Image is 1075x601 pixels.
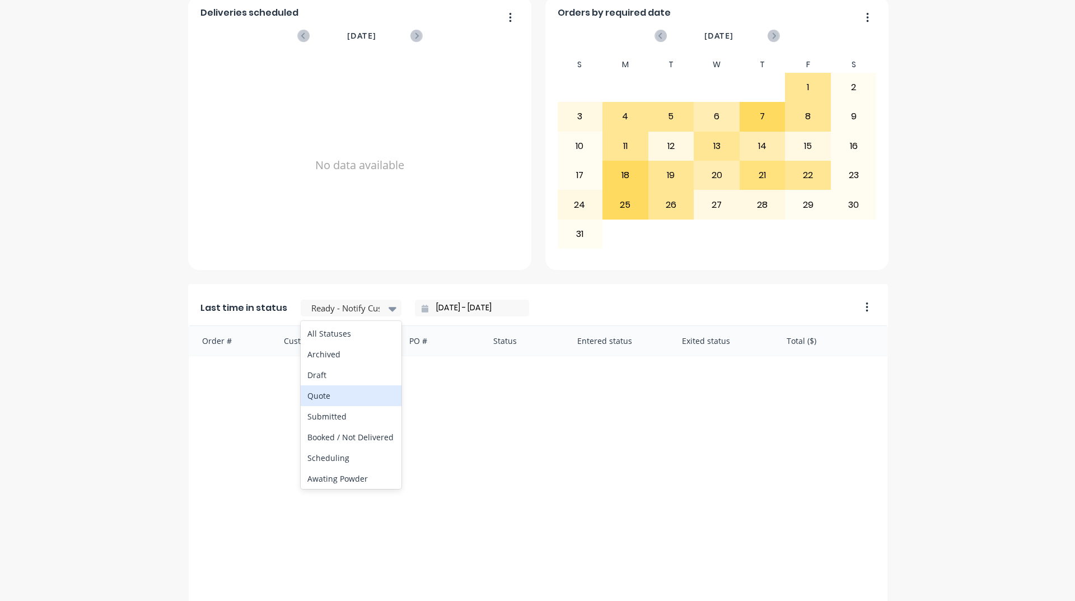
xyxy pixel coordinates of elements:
div: 4 [603,103,648,131]
div: 12 [649,132,694,160]
div: 11 [603,132,648,160]
div: 25 [603,190,648,218]
div: Quote [301,385,401,406]
div: 23 [831,161,876,189]
span: Deliveries scheduled [200,6,298,20]
div: M [602,57,648,73]
div: 18 [603,161,648,189]
div: 31 [558,220,602,248]
span: [DATE] [704,30,733,42]
div: Entered status [566,326,671,356]
div: Archived [301,344,401,365]
div: No data available [200,57,520,274]
span: [DATE] [347,30,376,42]
div: 16 [831,132,876,160]
div: 19 [649,161,694,189]
div: 13 [694,132,739,160]
div: 7 [740,103,785,131]
div: 1 [786,73,830,101]
div: Order # [189,326,273,356]
div: 27 [694,190,739,218]
div: Exited status [671,326,775,356]
div: T [740,57,786,73]
div: 15 [786,132,830,160]
div: W [694,57,740,73]
div: T [648,57,694,73]
div: 9 [831,103,876,131]
div: 8 [786,103,830,131]
div: Draft [301,365,401,385]
div: Status [482,326,566,356]
div: 6 [694,103,739,131]
div: PO # [398,326,482,356]
div: 5 [649,103,694,131]
div: 21 [740,161,785,189]
div: S [831,57,877,73]
div: 22 [786,161,830,189]
div: 2 [831,73,876,101]
div: Scheduling [301,448,401,468]
div: 10 [558,132,602,160]
div: 20 [694,161,739,189]
div: 14 [740,132,785,160]
div: 26 [649,190,694,218]
div: 17 [558,161,602,189]
div: Submitted [301,406,401,427]
div: Awating Powder [301,468,401,489]
div: 28 [740,190,785,218]
div: 29 [786,190,830,218]
div: F [785,57,831,73]
input: Filter by date [428,300,525,316]
div: Customer [273,326,399,356]
div: All Statuses [301,323,401,344]
div: 3 [558,103,602,131]
div: 30 [831,190,876,218]
div: S [557,57,603,73]
span: Last time in status [200,301,287,315]
div: Booked / Not Delivered [301,427,401,448]
div: 24 [558,190,602,218]
div: Total ($) [775,326,887,356]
